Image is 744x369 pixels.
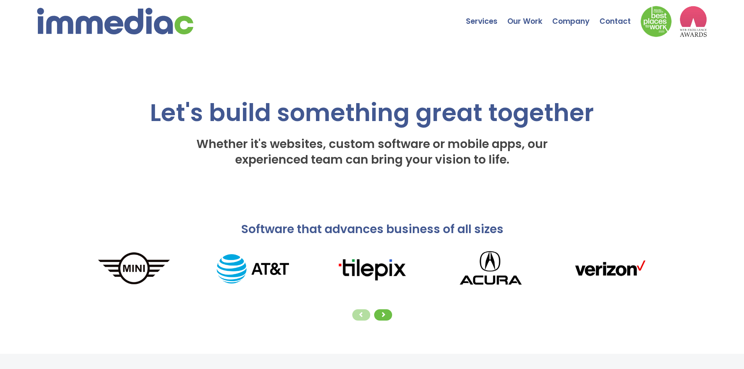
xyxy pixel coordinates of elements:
[680,6,707,37] img: logo2_wea_nobg.webp
[312,256,432,282] img: tilepixLogo.png
[196,135,548,168] span: Whether it's websites, custom software or mobile apps, our experienced team can bring your vision...
[552,2,599,29] a: Company
[241,221,503,237] span: Software that advances business of all sizes
[431,245,550,293] img: Acura_logo.png
[193,254,312,284] img: AT%26T_logo.png
[75,251,194,287] img: MINI_logo.png
[150,96,594,130] span: Let's build something great together
[466,2,507,29] a: Services
[507,2,552,29] a: Our Work
[599,2,641,29] a: Contact
[550,256,669,282] img: verizonLogo.png
[641,6,672,37] img: Down
[37,8,193,34] img: immediac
